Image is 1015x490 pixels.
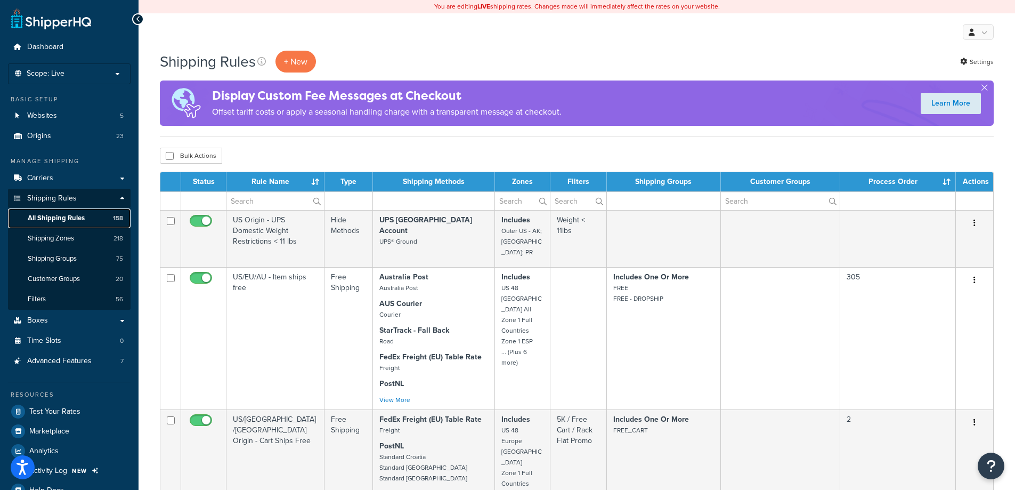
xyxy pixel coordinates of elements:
[495,192,550,210] input: Search
[8,249,131,269] li: Shipping Groups
[8,461,131,480] li: Activity Log
[8,422,131,441] a: Marketplace
[721,172,840,191] th: Customer Groups
[607,172,721,191] th: Shipping Groups
[181,172,226,191] th: Status
[379,298,422,309] strong: AUS Courier
[721,192,839,210] input: Search
[8,37,131,57] a: Dashboard
[28,254,77,263] span: Shipping Groups
[28,295,46,304] span: Filters
[8,168,131,188] a: Carriers
[275,51,316,73] p: + New
[11,8,91,29] a: ShipperHQ Home
[116,275,123,284] span: 20
[8,402,131,421] a: Test Your Rates
[324,172,373,191] th: Type
[8,331,131,351] li: Time Slots
[226,267,324,409] td: US/EU/AU - Item ships free
[8,441,131,461] a: Analytics
[324,267,373,409] td: Free Shipping
[379,351,482,363] strong: FedEx Freight (EU) Table Rate
[379,214,472,236] strong: UPS [GEOGRAPHIC_DATA] Account
[501,226,542,257] small: Outer US - AK; [GEOGRAPHIC_DATA]; PR
[116,295,123,304] span: 56
[8,249,131,269] a: Shipping Groups 75
[921,93,981,114] a: Learn More
[27,194,77,203] span: Shipping Rules
[379,414,482,425] strong: FedEx Freight (EU) Table Rate
[226,210,324,267] td: US Origin - UPS Domestic Weight Restrictions < 11 lbs
[379,283,418,293] small: Australia Post
[8,229,131,248] li: Shipping Zones
[501,214,530,226] strong: Includes
[613,283,663,303] small: FREE FREE - DROPSHIP
[501,414,530,425] strong: Includes
[29,447,59,456] span: Analytics
[27,174,53,183] span: Carriers
[379,440,404,452] strong: PostNL
[840,172,956,191] th: Process Order : activate to sort column ascending
[27,69,64,78] span: Scope: Live
[379,363,400,373] small: Freight
[379,237,417,246] small: UPS® Ground
[120,357,124,366] span: 7
[160,148,222,164] button: Bulk Actions
[8,390,131,399] div: Resources
[379,452,467,483] small: Standard Croatia Standard [GEOGRAPHIC_DATA] Standard [GEOGRAPHIC_DATA]
[27,336,61,346] span: Time Slots
[960,54,994,69] a: Settings
[379,310,401,319] small: Courier
[8,290,131,309] li: Filters
[840,267,956,409] td: 305
[27,111,57,121] span: Websites
[8,106,131,126] a: Websites 5
[226,192,324,210] input: Search
[8,126,131,146] li: Origins
[212,87,562,105] h4: Display Custom Fee Messages at Checkout
[113,214,123,223] span: 158
[120,336,124,346] span: 0
[8,269,131,289] a: Customer Groups 20
[978,453,1004,479] button: Open Resource Center
[27,43,63,52] span: Dashboard
[116,132,124,141] span: 23
[8,269,131,289] li: Customer Groups
[212,105,562,119] p: Offset tariff costs or apply a seasonal handling charge with a transparent message at checkout.
[550,192,606,210] input: Search
[501,283,542,367] small: US 48 [GEOGRAPHIC_DATA] All Zone 1 Full Countries Zone 1 ESP ... (Plus 6 more)
[379,271,428,283] strong: Australia Post
[379,336,394,346] small: Road
[160,81,212,126] img: duties-banner-06bc72dcb5fe05cb3f9472aba00be2ae8eb53ab6f0d8bb03d382ba314ac3c341.png
[28,275,80,284] span: Customer Groups
[477,2,490,11] b: LIVE
[8,208,131,228] li: All Shipping Rules
[8,461,131,480] a: Activity Log NEW
[550,210,606,267] td: Weight < 11lbs
[8,157,131,166] div: Manage Shipping
[324,210,373,267] td: Hide Methods
[8,95,131,104] div: Basic Setup
[113,234,123,243] span: 218
[379,325,449,336] strong: StarTrack - Fall Back
[27,316,48,325] span: Boxes
[8,311,131,331] a: Boxes
[373,172,495,191] th: Shipping Methods
[8,126,131,146] a: Origins 23
[29,427,69,436] span: Marketplace
[29,407,80,416] span: Test Your Rates
[379,425,400,435] small: Freight
[8,351,131,371] li: Advanced Features
[72,467,87,475] span: NEW
[8,331,131,351] a: Time Slots 0
[120,111,124,121] span: 5
[28,214,85,223] span: All Shipping Rules
[160,51,256,72] h1: Shipping Rules
[27,132,51,141] span: Origins
[8,351,131,371] a: Advanced Features 7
